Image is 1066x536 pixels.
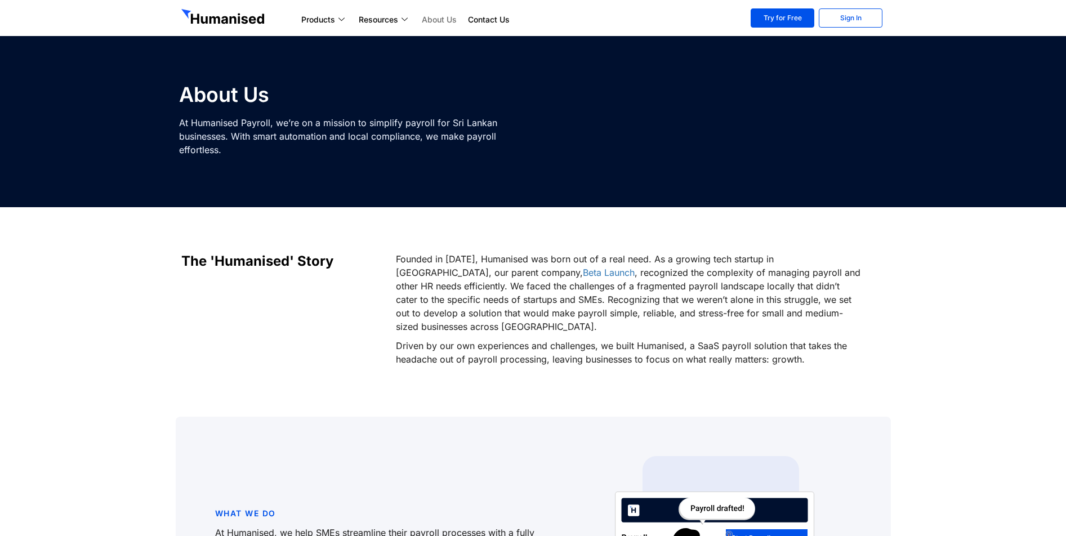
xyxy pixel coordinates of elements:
[462,13,515,26] a: Contact Us
[751,8,814,28] a: Try for Free
[416,13,462,26] a: About Us
[583,267,635,278] a: Beta Launch
[215,507,560,520] p: What We Do
[179,116,528,157] p: At Humanised Payroll, we’re on a mission to simplify payroll for Sri Lankan businesses. With smar...
[353,13,416,26] a: Resources
[819,8,882,28] a: Sign In
[181,252,385,270] h2: The 'Humanised' Story
[179,84,528,105] h1: About Us
[296,13,353,26] a: Products
[396,252,863,333] p: Founded in [DATE], Humanised was born out of a real need. As a growing tech startup in [GEOGRAPHI...
[181,9,267,27] img: GetHumanised Logo
[396,339,863,366] p: Driven by our own experiences and challenges, we built Humanised, a SaaS payroll solution that ta...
